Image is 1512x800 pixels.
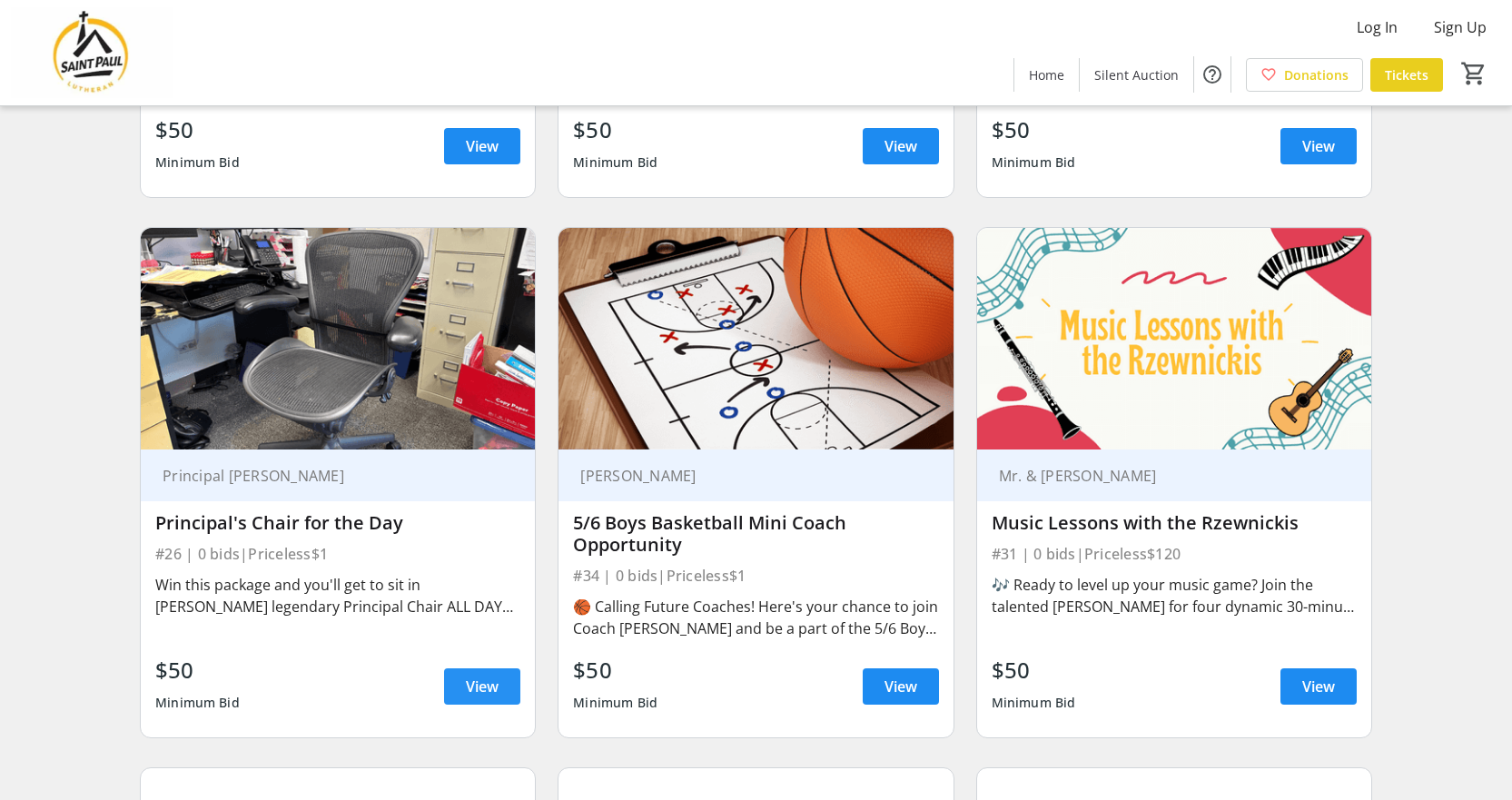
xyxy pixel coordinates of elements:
div: #26 | 0 bids | Priceless $1 [155,541,520,567]
div: [PERSON_NAME] [573,467,916,485]
div: Mr. & [PERSON_NAME] [992,467,1335,485]
div: Minimum Bid [992,686,1076,719]
a: Silent Auction [1080,58,1193,92]
a: Tickets [1370,58,1443,92]
div: $50 [573,114,657,146]
span: View [1302,676,1335,697]
div: 🏀 Calling Future Coaches! Here's your chance to join Coach [PERSON_NAME] and be a part of the 5/6... [573,596,938,639]
div: 🎶 Ready to level up your music game? Join the talented [PERSON_NAME] for four dynamic 30-minute m... [992,574,1357,617]
div: Minimum Bid [573,146,657,179]
span: Log In [1357,16,1398,38]
div: $50 [992,654,1076,686]
a: Donations [1246,58,1363,92]
button: Sign Up [1419,13,1501,42]
span: View [884,676,917,697]
div: $50 [573,654,657,686]
div: #34 | 0 bids | Priceless $1 [573,563,938,588]
div: Win this package and you'll get to sit in [PERSON_NAME] legendary Principal Chair ALL DAY LONG! B... [155,574,520,617]
a: View [1280,128,1357,164]
span: Sign Up [1434,16,1487,38]
img: 5/6 Boys Basketball Mini Coach Opportunity [558,228,953,449]
a: View [444,668,520,705]
div: $50 [155,114,240,146]
div: Minimum Bid [573,686,657,719]
span: Silent Auction [1094,65,1179,84]
button: Cart [1458,57,1490,90]
span: Tickets [1385,65,1428,84]
div: Minimum Bid [992,146,1076,179]
img: Music Lessons with the Rzewnickis [977,228,1371,449]
button: Log In [1342,13,1412,42]
div: Minimum Bid [155,686,240,719]
img: Saint Paul Lutheran School's Logo [11,7,173,98]
div: #31 | 0 bids | Priceless $120 [992,541,1357,567]
div: 5/6 Boys Basketball Mini Coach Opportunity [573,512,938,556]
div: $50 [992,114,1076,146]
a: View [1280,668,1357,705]
span: View [466,676,499,697]
span: View [1302,135,1335,157]
button: Help [1194,56,1230,93]
span: Donations [1284,65,1349,84]
span: View [884,135,917,157]
a: View [444,128,520,164]
div: Music Lessons with the Rzewnickis [992,512,1357,534]
span: Home [1029,65,1064,84]
span: View [466,135,499,157]
div: Principal [PERSON_NAME] [155,467,499,485]
a: Home [1014,58,1079,92]
div: Minimum Bid [155,146,240,179]
a: View [863,128,939,164]
img: Principal's Chair for the Day [141,228,535,449]
div: $50 [155,654,240,686]
a: View [863,668,939,705]
div: Principal's Chair for the Day [155,512,520,534]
